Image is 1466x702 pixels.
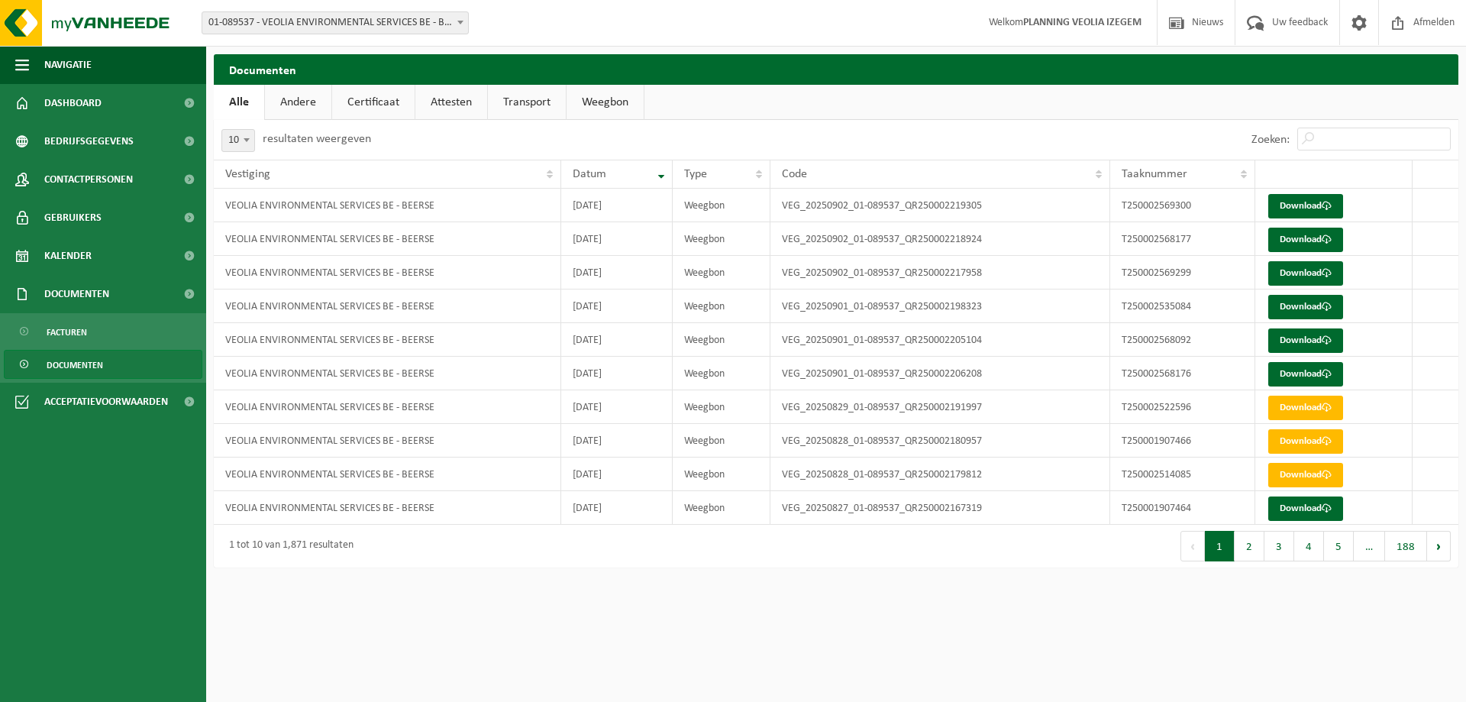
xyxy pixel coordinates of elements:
[1354,531,1385,561] span: …
[561,458,672,491] td: [DATE]
[770,458,1110,491] td: VEG_20250828_01-089537_QR250002179812
[1427,531,1451,561] button: Next
[1110,357,1255,390] td: T250002568176
[1268,295,1343,319] a: Download
[1122,168,1187,180] span: Taaknummer
[214,390,561,424] td: VEOLIA ENVIRONMENTAL SERVICES BE - BEERSE
[4,317,202,346] a: Facturen
[1110,491,1255,525] td: T250001907464
[673,189,771,222] td: Weegbon
[4,350,202,379] a: Documenten
[770,323,1110,357] td: VEG_20250901_01-089537_QR250002205104
[47,351,103,380] span: Documenten
[684,168,707,180] span: Type
[265,85,331,120] a: Andere
[1110,290,1255,323] td: T250002535084
[1268,228,1343,252] a: Download
[225,168,270,180] span: Vestiging
[1268,463,1343,487] a: Download
[770,390,1110,424] td: VEG_20250829_01-089537_QR250002191997
[673,256,771,290] td: Weegbon
[673,390,771,424] td: Weegbon
[561,424,672,458] td: [DATE]
[222,130,254,151] span: 10
[1268,261,1343,286] a: Download
[47,318,87,347] span: Facturen
[214,189,561,222] td: VEOLIA ENVIRONMENTAL SERVICES BE - BEERSE
[1023,17,1141,28] strong: PLANNING VEOLIA IZEGEM
[561,357,672,390] td: [DATE]
[1268,194,1343,218] a: Download
[1385,531,1427,561] button: 188
[770,222,1110,256] td: VEG_20250902_01-089537_QR250002218924
[770,357,1110,390] td: VEG_20250901_01-089537_QR250002206208
[1110,256,1255,290] td: T250002569299
[673,290,771,323] td: Weegbon
[561,256,672,290] td: [DATE]
[44,275,109,313] span: Documenten
[332,85,415,120] a: Certificaat
[673,357,771,390] td: Weegbon
[221,532,354,560] div: 1 tot 10 van 1,871 resultaten
[214,290,561,323] td: VEOLIA ENVIRONMENTAL SERVICES BE - BEERSE
[1110,458,1255,491] td: T250002514085
[221,129,255,152] span: 10
[1110,189,1255,222] td: T250002569300
[673,491,771,525] td: Weegbon
[782,168,807,180] span: Code
[1235,531,1264,561] button: 2
[214,323,561,357] td: VEOLIA ENVIRONMENTAL SERVICES BE - BEERSE
[214,222,561,256] td: VEOLIA ENVIRONMENTAL SERVICES BE - BEERSE
[1268,429,1343,454] a: Download
[44,199,102,237] span: Gebruikers
[561,222,672,256] td: [DATE]
[44,46,92,84] span: Navigatie
[1268,497,1343,521] a: Download
[561,323,672,357] td: [DATE]
[567,85,644,120] a: Weegbon
[488,85,566,120] a: Transport
[44,160,133,199] span: Contactpersonen
[1110,390,1255,424] td: T250002522596
[214,54,1458,84] h2: Documenten
[561,491,672,525] td: [DATE]
[214,357,561,390] td: VEOLIA ENVIRONMENTAL SERVICES BE - BEERSE
[263,133,371,145] label: resultaten weergeven
[561,390,672,424] td: [DATE]
[44,84,102,122] span: Dashboard
[1110,323,1255,357] td: T250002568092
[214,85,264,120] a: Alle
[202,12,468,34] span: 01-089537 - VEOLIA ENVIRONMENTAL SERVICES BE - BEERSE
[1264,531,1294,561] button: 3
[44,122,134,160] span: Bedrijfsgegevens
[44,237,92,275] span: Kalender
[1268,328,1343,353] a: Download
[770,491,1110,525] td: VEG_20250827_01-089537_QR250002167319
[1205,531,1235,561] button: 1
[770,189,1110,222] td: VEG_20250902_01-089537_QR250002219305
[770,290,1110,323] td: VEG_20250901_01-089537_QR250002198323
[1110,222,1255,256] td: T250002568177
[561,290,672,323] td: [DATE]
[1110,424,1255,458] td: T250001907466
[214,256,561,290] td: VEOLIA ENVIRONMENTAL SERVICES BE - BEERSE
[573,168,606,180] span: Datum
[214,424,561,458] td: VEOLIA ENVIRONMENTAL SERVICES BE - BEERSE
[1294,531,1324,561] button: 4
[673,424,771,458] td: Weegbon
[770,424,1110,458] td: VEG_20250828_01-089537_QR250002180957
[1251,134,1290,146] label: Zoeken:
[673,458,771,491] td: Weegbon
[673,222,771,256] td: Weegbon
[44,383,168,421] span: Acceptatievoorwaarden
[214,491,561,525] td: VEOLIA ENVIRONMENTAL SERVICES BE - BEERSE
[673,323,771,357] td: Weegbon
[1180,531,1205,561] button: Previous
[1268,362,1343,387] a: Download
[1324,531,1354,561] button: 5
[1268,396,1343,420] a: Download
[415,85,487,120] a: Attesten
[214,458,561,491] td: VEOLIA ENVIRONMENTAL SERVICES BE - BEERSE
[770,256,1110,290] td: VEG_20250902_01-089537_QR250002217958
[202,11,469,34] span: 01-089537 - VEOLIA ENVIRONMENTAL SERVICES BE - BEERSE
